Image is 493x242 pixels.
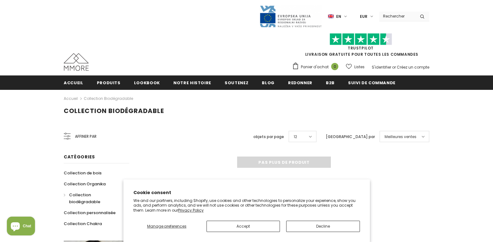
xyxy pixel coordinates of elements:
[133,189,360,196] h2: Cookie consent
[225,75,248,90] a: soutenez
[348,45,374,51] a: TrustPilot
[207,221,280,232] button: Accept
[5,217,37,237] inbox-online-store-chat: Shopify online store chat
[134,75,160,90] a: Lookbook
[64,75,83,90] a: Accueil
[346,61,365,72] a: Listes
[64,95,78,102] a: Accueil
[64,210,116,216] span: Collection personnalisée
[348,75,396,90] a: Suivi de commande
[84,96,133,101] a: Collection biodégradable
[178,208,204,213] a: Privacy Policy
[64,189,122,207] a: Collection biodégradable
[64,167,102,178] a: Collection de bois
[330,33,392,45] img: Faites confiance aux étoiles pilotes
[292,36,429,57] span: LIVRAISON GRATUITE POUR TOUTES LES COMMANDES
[259,13,322,19] a: Javni Razpis
[286,221,360,232] button: Decline
[354,64,365,70] span: Listes
[64,106,164,115] span: Collection biodégradable
[326,134,375,140] label: [GEOGRAPHIC_DATA] par
[397,64,429,70] a: Créez un compte
[331,63,338,70] span: 0
[372,64,391,70] a: S'identifier
[133,221,200,232] button: Manage preferences
[134,80,160,86] span: Lookbook
[147,224,187,229] span: Manage preferences
[326,80,335,86] span: B2B
[64,207,116,218] a: Collection personnalisée
[64,181,106,187] span: Collection Organika
[64,221,102,227] span: Collection Chakra
[262,80,275,86] span: Blog
[259,5,322,28] img: Javni Razpis
[133,198,360,213] p: We and our partners, including Shopify, use cookies and other technologies to personalize your ex...
[294,134,297,140] span: 12
[64,170,102,176] span: Collection de bois
[69,192,100,205] span: Collection biodégradable
[301,64,329,70] span: Panier d'achat
[262,75,275,90] a: Blog
[326,75,335,90] a: B2B
[75,133,97,140] span: Affiner par
[288,75,312,90] a: Redonner
[360,13,367,20] span: EUR
[379,12,415,21] input: Search Site
[64,53,89,71] img: Cas MMORE
[64,80,83,86] span: Accueil
[64,218,102,229] a: Collection Chakra
[328,14,334,19] img: i-lang-1.png
[64,178,106,189] a: Collection Organika
[97,75,121,90] a: Produits
[64,154,95,160] span: Catégories
[97,80,121,86] span: Produits
[253,134,284,140] label: objets par page
[288,80,312,86] span: Redonner
[292,62,341,72] a: Panier d'achat 0
[348,80,396,86] span: Suivi de commande
[225,80,248,86] span: soutenez
[336,13,341,20] span: en
[392,64,396,70] span: or
[385,134,416,140] span: Meilleures ventes
[173,80,211,86] span: Notre histoire
[173,75,211,90] a: Notre histoire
